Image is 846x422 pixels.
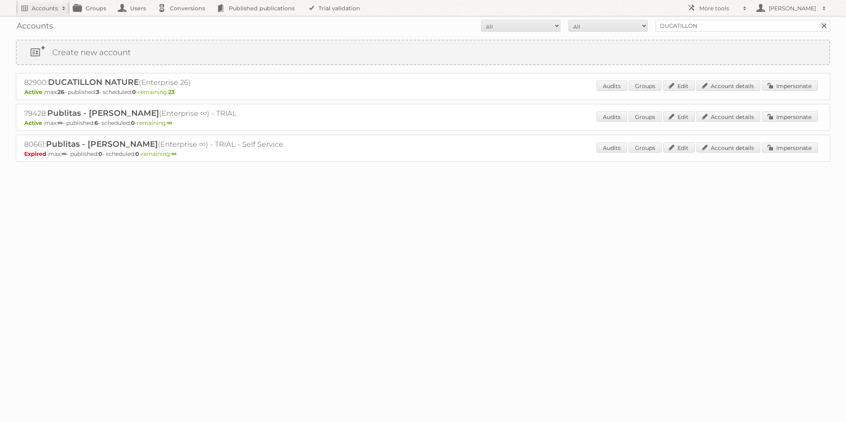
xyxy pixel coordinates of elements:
[762,81,818,91] a: Impersonate
[767,4,818,12] h2: [PERSON_NAME]
[17,40,829,64] a: Create new account
[696,111,760,122] a: Account details
[24,88,44,96] span: Active
[24,119,44,127] span: Active
[663,111,695,122] a: Edit
[24,139,302,150] h2: 80661: (Enterprise ∞) - TRIAL - Self Service
[699,4,739,12] h2: More tools
[696,142,760,153] a: Account details
[24,150,48,157] span: Expired
[24,77,302,88] h2: 82900: (Enterprise 26)
[762,111,818,122] a: Impersonate
[131,119,135,127] strong: 0
[96,88,99,96] strong: 3
[137,119,172,127] span: remaining:
[629,111,662,122] a: Groups
[663,81,695,91] a: Edit
[818,20,830,32] input: Search
[663,142,695,153] a: Edit
[98,150,102,157] strong: 0
[132,88,136,96] strong: 0
[24,108,302,119] h2: 79428: (Enterprise ∞) - TRIAL
[762,142,818,153] a: Impersonate
[47,108,159,118] span: Publitas - [PERSON_NAME]
[32,4,58,12] h2: Accounts
[94,119,98,127] strong: 6
[135,150,139,157] strong: 0
[46,139,158,149] span: Publitas - [PERSON_NAME]
[48,77,139,87] span: DUCATILLON NATURE
[138,88,175,96] span: remaining:
[58,119,63,127] strong: ∞
[167,119,172,127] strong: ∞
[168,88,175,96] strong: 23
[141,150,176,157] span: remaining:
[58,88,64,96] strong: 26
[597,142,627,153] a: Audits
[597,111,627,122] a: Audits
[629,81,662,91] a: Groups
[629,142,662,153] a: Groups
[61,150,67,157] strong: ∞
[24,119,822,127] p: max: - published: - scheduled: -
[597,81,627,91] a: Audits
[24,88,822,96] p: max: - published: - scheduled: -
[171,150,176,157] strong: ∞
[24,150,822,157] p: max: - published: - scheduled: -
[696,81,760,91] a: Account details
